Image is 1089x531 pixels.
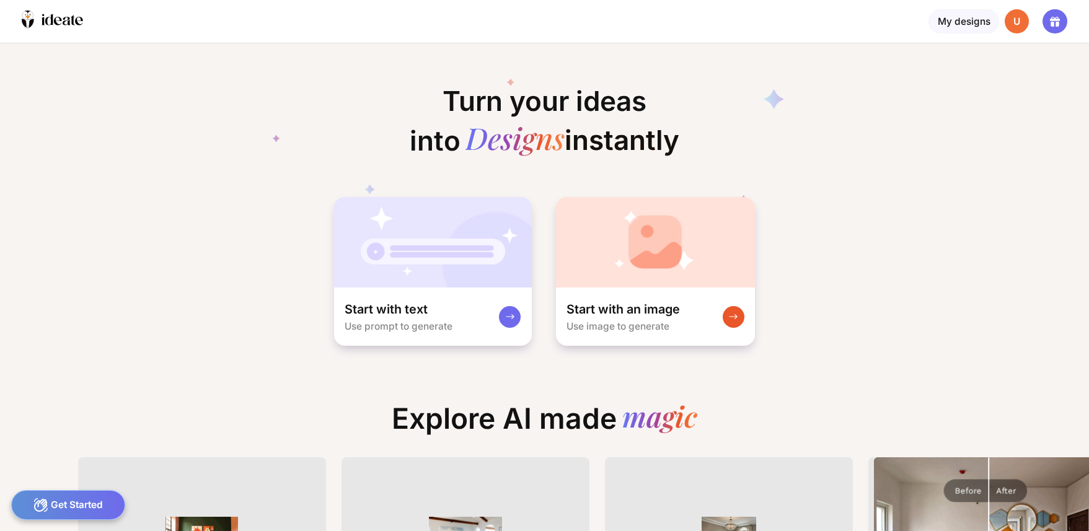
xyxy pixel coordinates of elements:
div: U [1005,9,1029,34]
img: startWithImageCardBg.jpg [556,197,755,287]
div: Explore AI made [381,402,708,447]
div: Start with an image [567,301,680,317]
div: Use prompt to generate [345,320,452,332]
div: My designs [928,9,999,34]
div: Start with text [345,301,428,317]
div: magic [622,402,697,436]
img: startWithTextCardBg.jpg [334,197,532,287]
div: Get Started [11,490,126,520]
div: Use image to generate [567,320,669,332]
